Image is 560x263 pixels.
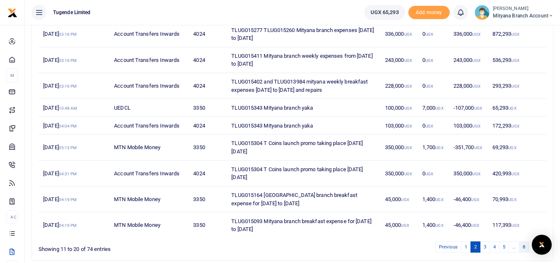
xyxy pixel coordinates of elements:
small: UGX [425,124,433,128]
small: 04:19 PM [59,197,77,202]
small: 03:16 PM [59,58,77,63]
small: 03:16 PM [59,32,77,37]
small: UGX [425,32,433,37]
small: UGX [508,197,516,202]
small: 03:16 PM [59,84,77,88]
td: -46,400 [449,212,488,238]
td: 0 [418,117,449,135]
td: TLUG015411 Mityana branch weekly expenses from [DATE] to [DATE] [227,47,381,73]
td: 350,000 [381,135,418,160]
small: UGX [425,84,433,88]
td: TLUG015343 Mityana branch yaka [227,99,381,117]
td: [DATE] [39,135,109,160]
small: UGX [404,124,412,128]
td: 117,393 [488,212,546,238]
td: 336,000 [449,21,488,47]
td: 3350 [189,135,227,160]
td: 293,293 [488,73,546,99]
td: Account Transfers Inwards [109,161,189,187]
li: Toup your wallet [408,6,450,20]
a: 4 [490,241,499,253]
div: Open Intercom Messenger [532,235,552,255]
td: Account Transfers Inwards [109,47,189,73]
small: UGX [474,106,482,111]
span: Mityana Branch Account [493,12,553,20]
small: UGX [435,106,443,111]
td: -46,400 [449,187,488,212]
td: 0 [418,161,449,187]
small: 04:19 PM [59,223,77,228]
a: UGX 65,293 [364,5,405,20]
img: logo-small [7,8,17,18]
a: 5 [499,241,509,253]
td: TLUG015304 T Coins launch promo taking place [DATE][DATE] [227,161,381,187]
td: 70,993 [488,187,546,212]
img: profile-user [475,5,490,20]
td: 872,293 [488,21,546,47]
td: 1,400 [418,212,449,238]
td: 4024 [189,117,227,135]
td: [DATE] [39,161,109,187]
td: 536,293 [488,47,546,73]
small: UGX [404,58,412,63]
small: UGX [435,197,443,202]
a: 3 [480,241,490,253]
a: profile-user [PERSON_NAME] Mityana Branch Account [475,5,553,20]
small: UGX [404,145,412,150]
small: UGX [474,145,482,150]
td: 4024 [189,47,227,73]
li: Wallet ballance [361,5,408,20]
a: Previous [435,241,461,253]
a: Add money [408,9,450,15]
small: UGX [511,58,519,63]
td: TLUG015277 TLUG015260 Mityana branch expenses [DATE] to [DATE] [227,21,381,47]
small: 10:48 AM [59,106,78,111]
td: TLUG015093 Mityana branch breakfast expense for [DATE] to [DATE] [227,212,381,238]
td: [DATE] [39,21,109,47]
td: 420,993 [488,161,546,187]
a: logo-small logo-large logo-large [7,9,17,15]
td: 336,000 [381,21,418,47]
small: UGX [435,223,443,228]
td: 3350 [189,212,227,238]
small: UGX [435,145,443,150]
td: 103,000 [381,117,418,135]
td: 3350 [189,99,227,117]
td: [DATE] [39,187,109,212]
td: 350,000 [381,161,418,187]
td: 7,000 [418,99,449,117]
td: TLUG015304 T Coins launch promo taking place [DATE][DATE] [227,135,381,160]
td: 65,293 [488,99,546,117]
td: 4024 [189,73,227,99]
td: Account Transfers Inwards [109,117,189,135]
td: 4024 [189,161,227,187]
div: Showing 11 to 20 of 74 entries [39,241,247,253]
td: Account Transfers Inwards [109,21,189,47]
td: 228,000 [449,73,488,99]
small: UGX [404,172,412,176]
a: 2 [470,241,480,253]
small: UGX [472,58,480,63]
small: UGX [511,124,519,128]
small: UGX [401,197,409,202]
td: Account Transfers Inwards [109,73,189,99]
small: UGX [401,223,409,228]
li: M [7,69,18,82]
td: 243,000 [449,47,488,73]
td: 228,000 [381,73,418,99]
small: [PERSON_NAME] [493,5,553,12]
small: UGX [508,106,516,111]
td: 243,000 [381,47,418,73]
small: UGX [511,84,519,88]
td: TLUG015402 and TLUG013984 mityana weekly breakfast expenses [DATE] to [DATE] and repairs [227,73,381,99]
small: 04:31 PM [59,172,77,176]
span: Add money [408,6,450,20]
td: -107,000 [449,99,488,117]
small: UGX [404,84,412,88]
td: [DATE] [39,73,109,99]
small: 04:04 PM [59,124,77,128]
li: Ac [7,210,18,224]
td: TLUG015164 [GEOGRAPHIC_DATA] branch breakfast expense for [DATE] to [DATE] [227,187,381,212]
a: 1 [461,241,471,253]
td: 1,400 [418,187,449,212]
